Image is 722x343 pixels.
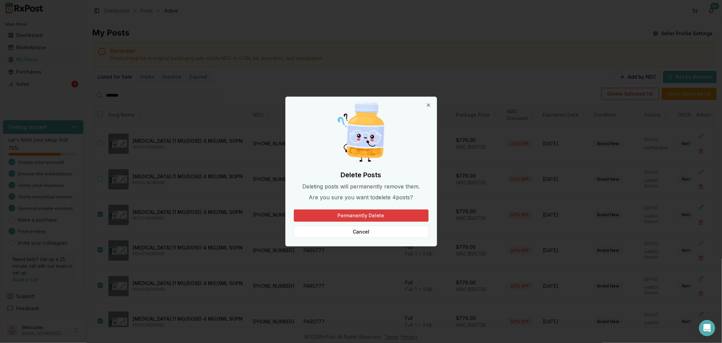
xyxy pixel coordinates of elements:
[294,182,429,190] p: Deleting posts will permanently remove them.
[294,170,429,180] h2: Delete Posts
[329,100,394,165] img: Curious Pill Bottle
[294,209,429,222] button: Permanently Delete
[294,226,429,238] button: Cancel
[294,193,429,201] p: Are you sure you want to delete 4 post s ?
